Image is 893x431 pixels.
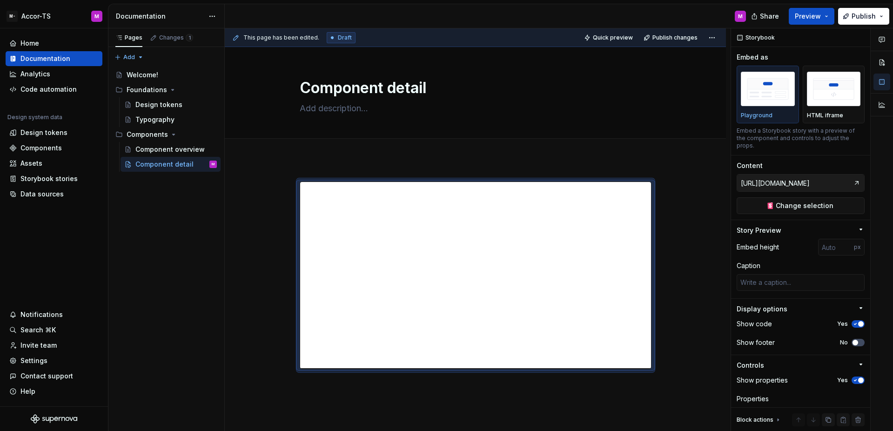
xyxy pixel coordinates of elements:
button: Display options [737,304,865,314]
button: Publish [838,8,889,25]
div: Show footer [737,338,775,347]
textarea: Component detail [298,77,650,99]
div: Component overview [135,145,205,154]
button: Controls [737,361,865,370]
button: Preview [789,8,834,25]
a: Analytics [6,67,102,81]
div: M [212,160,215,169]
div: Foundations [127,85,167,94]
a: Welcome! [112,67,221,82]
div: Embed height [737,242,779,252]
a: Components [6,141,102,155]
div: Block actions [737,416,773,424]
a: Assets [6,156,102,171]
span: Add [123,54,135,61]
div: Invite team [20,341,57,350]
div: Design system data [7,114,62,121]
div: Display options [737,304,787,314]
div: Storybook stories [20,174,78,183]
svg: Supernova Logo [31,414,77,424]
a: Home [6,36,102,51]
a: Component detailM [121,157,221,172]
div: Documentation [116,12,204,21]
button: Story Preview [737,226,865,235]
button: Search ⌘K [6,323,102,337]
div: Code automation [20,85,77,94]
img: placeholder [807,72,861,106]
span: Draft [338,34,352,41]
div: Controls [737,361,764,370]
div: Welcome! [127,70,158,80]
span: Share [760,12,779,21]
a: Design tokens [121,97,221,112]
button: Help [6,384,102,399]
div: Notifications [20,310,63,319]
div: Content [737,161,763,170]
span: Publish changes [652,34,698,41]
div: Settings [20,356,47,365]
div: Design tokens [135,100,182,109]
button: Contact support [6,369,102,384]
a: Documentation [6,51,102,66]
div: Help [20,387,35,396]
div: Design tokens [20,128,67,137]
span: 1 [186,34,193,41]
div: Story Preview [737,226,781,235]
button: placeholderPlayground [737,66,799,123]
div: Pages [115,34,142,41]
div: Page tree [112,67,221,172]
div: Show code [737,319,772,329]
a: Invite team [6,338,102,353]
div: Show properties [737,376,788,385]
div: Properties [737,394,769,404]
img: placeholder [741,72,795,106]
span: Preview [795,12,821,21]
div: Foundations [112,82,221,97]
div: Components [20,143,62,153]
label: Yes [837,377,848,384]
div: Components [127,130,168,139]
div: Documentation [20,54,70,63]
a: Component overview [121,142,221,157]
div: Caption [737,261,760,270]
button: Share [746,8,785,25]
span: Quick preview [593,34,633,41]
div: Component detail [135,160,194,169]
div: Embed as [737,53,768,62]
p: px [854,243,861,251]
div: Contact support [20,371,73,381]
div: Analytics [20,69,50,79]
a: Typography [121,112,221,127]
label: No [840,339,848,346]
div: M- [7,11,18,22]
button: Add [112,51,147,64]
p: HTML iframe [807,112,843,119]
div: Changes [159,34,193,41]
label: Yes [837,320,848,328]
button: Notifications [6,307,102,322]
a: Design tokens [6,125,102,140]
input: Auto [818,239,854,256]
div: Typography [135,115,175,124]
button: Quick preview [581,31,637,44]
div: M [94,13,99,20]
div: M [738,13,743,20]
div: Data sources [20,189,64,199]
a: Storybook stories [6,171,102,186]
div: Block actions [737,413,782,426]
a: Code automation [6,82,102,97]
span: This page has been edited. [243,34,319,41]
div: Components [112,127,221,142]
div: Assets [20,159,42,168]
button: placeholderHTML iframe [803,66,865,123]
div: Search ⌘K [20,325,56,335]
button: Change selection [737,197,865,214]
a: Settings [6,353,102,368]
span: Publish [852,12,876,21]
div: Embed a Storybook story with a preview of the component and controls to adjust the props. [737,127,865,149]
div: Home [20,39,39,48]
span: Change selection [776,201,833,210]
div: Accor-TS [21,12,51,21]
p: Playground [741,112,772,119]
